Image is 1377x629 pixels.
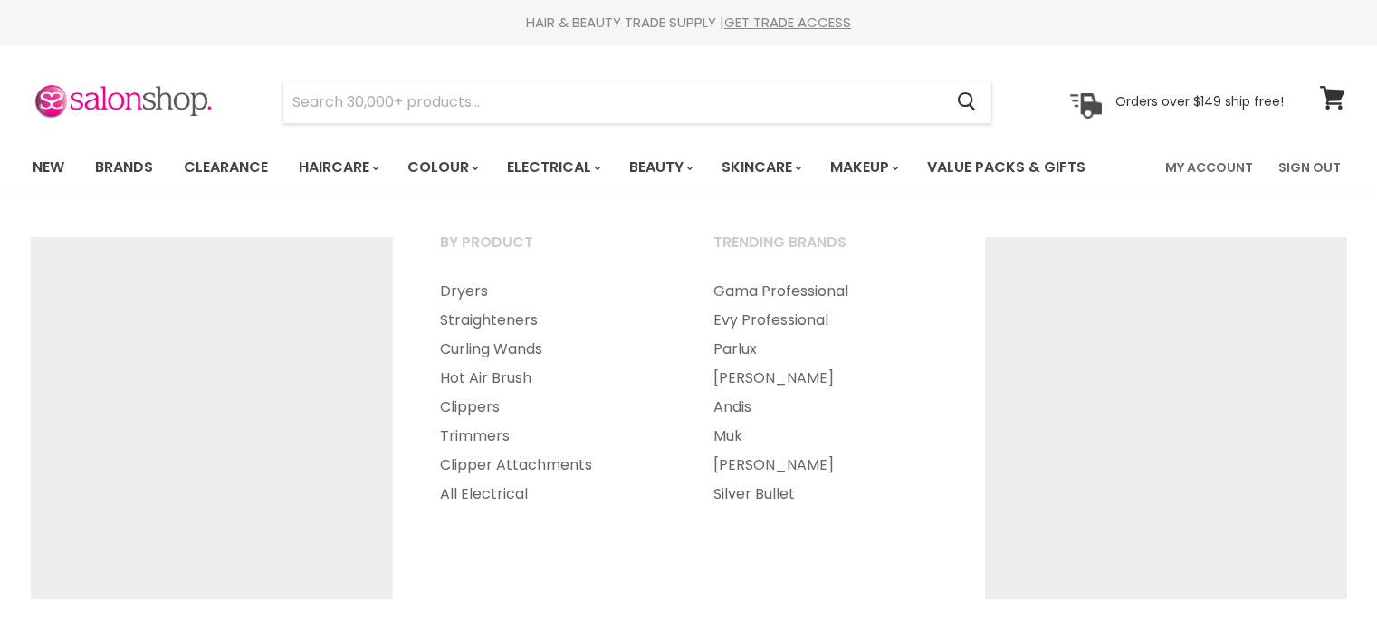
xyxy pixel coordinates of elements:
[19,148,78,186] a: New
[1115,93,1284,110] p: Orders over $149 ship free!
[170,148,282,186] a: Clearance
[10,14,1368,32] div: HAIR & BEAUTY TRADE SUPPLY |
[943,81,991,123] button: Search
[913,148,1099,186] a: Value Packs & Gifts
[285,148,390,186] a: Haircare
[282,81,992,124] form: Product
[19,141,1127,194] ul: Main menu
[724,13,851,32] a: GET TRADE ACCESS
[708,148,813,186] a: Skincare
[493,148,612,186] a: Electrical
[616,148,704,186] a: Beauty
[81,148,167,186] a: Brands
[283,81,943,123] input: Search
[394,148,490,186] a: Colour
[817,148,910,186] a: Makeup
[1154,148,1264,186] a: My Account
[10,141,1368,194] nav: Main
[1267,148,1352,186] a: Sign Out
